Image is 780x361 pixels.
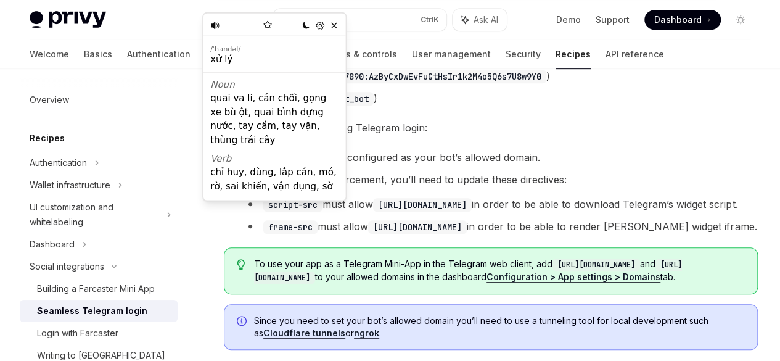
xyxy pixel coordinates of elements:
[263,220,318,234] code: frame-src
[354,328,379,339] a: ngrok
[254,259,682,284] code: [URL][DOMAIN_NAME]
[224,89,758,107] li: Bot handle (eg: )
[224,149,758,166] li: Your domain must be configured as your bot’s allowed domain.
[20,322,178,344] a: Login with Farcaster
[552,259,640,271] code: [URL][DOMAIN_NAME]
[30,178,110,193] div: Wallet infrastructure
[506,39,541,69] a: Security
[310,70,546,83] code: 1234567890:AzByCxDwEvFuGtHsIr1k2M4o5Q6s7U8w9Y0
[474,14,498,26] span: Ask AI
[263,328,345,339] a: Cloudflare tunnels
[37,304,147,318] div: Seamless Telegram login
[30,200,159,230] div: UI customization and whitelabeling
[20,300,178,322] a: Seamless Telegram login
[412,39,491,69] a: User management
[486,272,660,283] a: Configuration > App settings > Domains
[30,39,69,69] a: Welcome
[37,326,118,341] div: Login with Farcaster
[453,9,507,31] button: Ask AI
[244,218,758,235] li: must allow in order to be able to render [PERSON_NAME] widget iframe.
[30,259,104,274] div: Social integrations
[556,14,581,26] a: Demo
[30,237,75,252] div: Dashboard
[84,39,112,69] a: Basics
[317,39,397,69] a: Policies & controls
[30,11,106,28] img: light logo
[127,39,191,69] a: Authentication
[368,220,467,234] code: [URL][DOMAIN_NAME]
[254,258,745,284] span: To use your app as a Telegram Mini-App in the Telegram web client, add and to your allowed domain...
[273,9,446,31] button: Search...CtrlK
[30,93,69,107] div: Overview
[224,119,758,136] span: Note that when configuring Telegram login:
[731,10,750,30] button: Toggle dark mode
[224,67,758,85] li: Bot token (eg: )
[254,315,745,339] span: Since you need to set your bot’s allowed domain you’ll need to use a tunneling tool for local dev...
[20,278,178,300] a: Building a Farcaster Mini App
[224,171,758,235] li: If you have CSP enforcement, you’ll need to update these directives:
[596,14,630,26] a: Support
[373,198,472,212] code: [URL][DOMAIN_NAME]
[606,39,664,69] a: API reference
[556,39,591,69] a: Recipes
[30,156,87,170] div: Authentication
[244,196,758,213] li: must allow in order to be able to download Telegram’s widget script.
[237,316,249,328] svg: Info
[644,10,721,30] a: Dashboard
[20,89,178,111] a: Overview
[30,131,65,146] h5: Recipes
[654,14,702,26] span: Dashboard
[37,281,155,296] div: Building a Farcaster Mini App
[237,259,245,270] svg: Tip
[421,15,439,25] span: Ctrl K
